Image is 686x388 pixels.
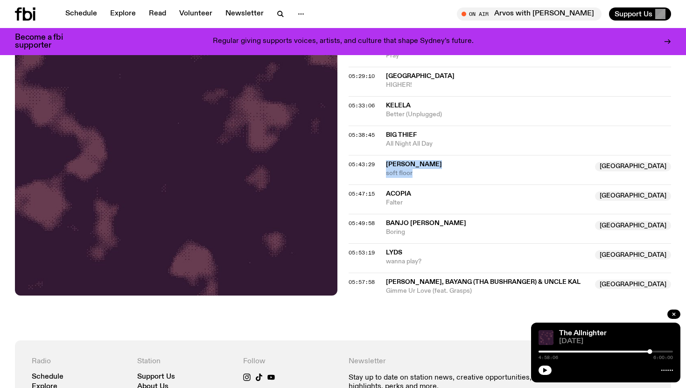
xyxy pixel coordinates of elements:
span: Acopia [386,190,411,197]
span: [GEOGRAPHIC_DATA] [595,162,671,171]
button: 05:33:06 [349,103,375,108]
span: 05:38:45 [349,131,375,139]
button: 05:43:29 [349,162,375,167]
span: HIGHER! [386,81,671,90]
span: Pray [386,51,589,60]
button: 05:38:45 [349,133,375,138]
span: soft floor [386,169,589,178]
a: Read [143,7,172,21]
span: 4:58:06 [539,355,558,360]
span: 05:47:15 [349,190,375,198]
span: 05:33:06 [349,102,375,109]
h4: Radio [32,357,126,366]
span: wanna play? [386,257,589,266]
a: Volunteer [174,7,218,21]
span: Kelela [386,102,411,109]
button: Support Us [609,7,671,21]
span: [PERSON_NAME] [386,161,442,168]
span: Better (Unplugged) [386,110,671,119]
span: 05:49:58 [349,219,375,227]
h3: Become a fbi supporter [15,34,75,49]
span: [PERSON_NAME], BAYANG (tha Bushranger) & Uncle Kal [386,279,581,285]
span: All Night All Day [386,140,671,148]
a: Schedule [32,374,63,381]
span: [GEOGRAPHIC_DATA] [595,250,671,260]
span: Gimme Ur Love (feat. Grasps) [386,287,589,296]
span: Support Us [615,10,652,18]
span: [GEOGRAPHIC_DATA] [386,73,455,79]
span: 05:57:58 [349,278,375,286]
button: 05:53:19 [349,250,375,255]
button: 05:57:58 [349,280,375,285]
h4: Station [137,357,231,366]
button: 05:49:58 [349,221,375,226]
span: Big Thief [386,132,417,138]
span: Lyds [386,249,402,256]
span: Boring [386,228,589,237]
a: Support Us [137,374,175,381]
span: [GEOGRAPHIC_DATA] [595,221,671,230]
span: Banjo [PERSON_NAME] [386,220,466,226]
span: 6:00:00 [653,355,673,360]
span: 05:29:10 [349,72,375,80]
a: Explore [105,7,141,21]
a: Newsletter [220,7,269,21]
span: 05:53:19 [349,249,375,256]
button: 05:47:15 [349,191,375,197]
button: 05:29:10 [349,74,375,79]
a: Schedule [60,7,103,21]
h4: Follow [243,357,337,366]
button: On AirArvos with [PERSON_NAME] [457,7,602,21]
span: [DATE] [559,338,673,345]
span: Falter [386,198,589,207]
span: 05:43:29 [349,161,375,168]
span: [GEOGRAPHIC_DATA] [595,191,671,201]
span: [GEOGRAPHIC_DATA] [595,280,671,289]
a: The Allnighter [559,330,607,337]
p: Regular giving supports voices, artists, and culture that shape Sydney’s future. [213,37,474,46]
h4: Newsletter [349,357,549,366]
